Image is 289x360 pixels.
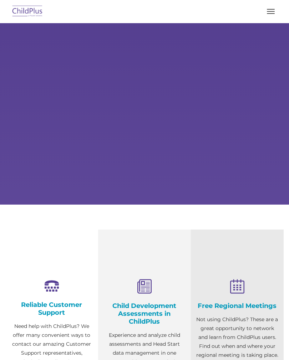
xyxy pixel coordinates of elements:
h4: Child Development Assessments in ChildPlus [103,302,186,325]
h4: Free Regional Meetings [196,302,278,310]
img: ChildPlus by Procare Solutions [11,3,44,20]
p: Not using ChildPlus? These are a great opportunity to network and learn from ChildPlus users. Fin... [196,315,278,360]
h4: Reliable Customer Support [11,301,93,317]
